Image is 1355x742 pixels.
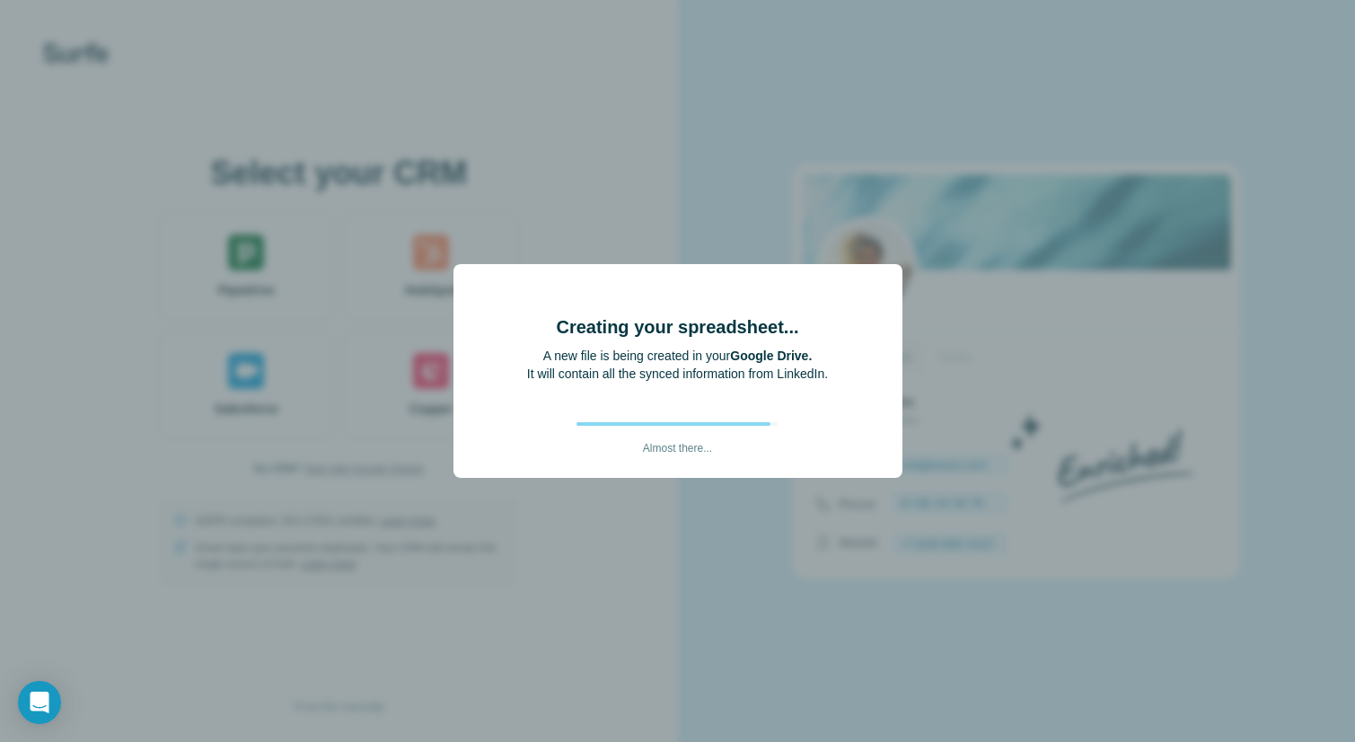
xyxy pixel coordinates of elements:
div: Open Intercom Messenger [18,681,61,724]
b: Google Drive. [730,349,812,363]
p: A new file is being created in your [527,347,828,365]
p: Almost there... [643,426,712,456]
h4: Creating your spreadsheet... [556,314,798,340]
p: It will contain all the synced information from LinkedIn. [527,365,828,383]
